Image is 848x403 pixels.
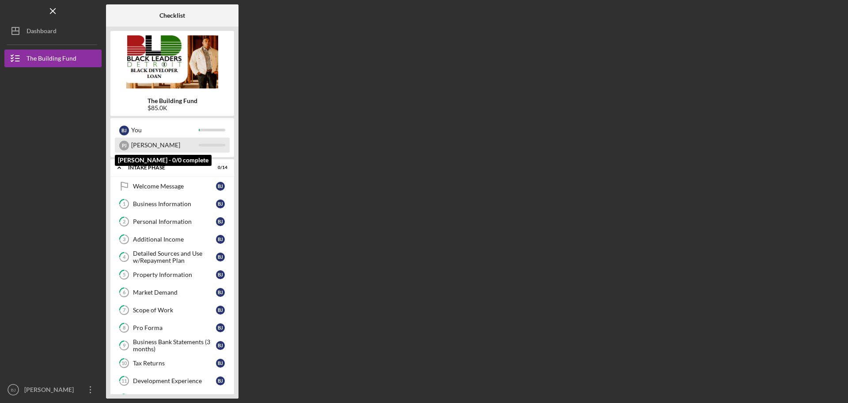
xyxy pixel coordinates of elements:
div: [PERSON_NAME] [131,138,199,153]
button: Dashboard [4,22,102,40]
div: B J [216,341,225,350]
a: 10Tax ReturnsBJ [115,354,230,372]
a: 4Detailed Sources and Use w/Repayment PlanBJ [115,248,230,266]
a: 2Personal InformationBJ [115,213,230,230]
div: Detailed Sources and Use w/Repayment Plan [133,250,216,264]
div: Scope of Work [133,307,216,314]
tspan: 4 [123,254,126,260]
tspan: 9 [123,343,126,349]
div: B J [216,235,225,244]
a: 6Market DemandBJ [115,284,230,301]
div: B J [119,126,129,135]
div: 0 / 14 [212,165,227,170]
b: The Building Fund [148,97,197,104]
div: B J [216,323,225,332]
tspan: 6 [123,290,126,296]
div: B J [216,376,225,385]
tspan: 10 [121,361,127,366]
div: B J [216,270,225,279]
div: Intake Phase [128,165,205,170]
div: $85.0K [148,104,197,111]
div: B J [216,200,225,208]
tspan: 5 [123,272,125,278]
div: Property Information [133,271,216,278]
button: BJ[PERSON_NAME] [4,381,102,399]
tspan: 1 [123,201,125,207]
button: The Building Fund [4,50,102,67]
a: 3Additional IncomeBJ [115,230,230,248]
div: Development Experience [133,377,216,384]
div: [PERSON_NAME] [22,381,79,401]
tspan: 2 [123,219,125,225]
div: B J [216,182,225,191]
div: Additional Income [133,236,216,243]
a: 5Property InformationBJ [115,266,230,284]
tspan: 7 [123,307,126,313]
div: Pro Forma [133,324,216,331]
div: Business Information [133,200,216,207]
div: B J [216,306,225,315]
div: B J [216,217,225,226]
tspan: 3 [123,237,125,242]
div: P J [119,141,129,150]
div: B J [216,288,225,297]
div: Market Demand [133,289,216,296]
img: Product logo [110,35,234,88]
div: Dashboard [26,22,57,42]
div: Personal Information [133,218,216,225]
a: 9Business Bank Statements (3 months)BJ [115,337,230,354]
a: 1Business InformationBJ [115,195,230,213]
div: Tax Returns [133,360,216,367]
div: The Building Fund [26,50,76,69]
a: 11Development ExperienceBJ [115,372,230,390]
a: Welcome MessageBJ [115,177,230,195]
tspan: 8 [123,325,125,331]
tspan: 11 [121,378,127,384]
a: 7Scope of WorkBJ [115,301,230,319]
a: 8Pro FormaBJ [115,319,230,337]
text: BJ [11,388,15,392]
b: Checklist [159,12,185,19]
div: Business Bank Statements (3 months) [133,338,216,353]
div: B J [216,253,225,261]
div: B J [216,359,225,368]
div: Welcome Message [133,183,216,190]
div: You [131,123,199,138]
